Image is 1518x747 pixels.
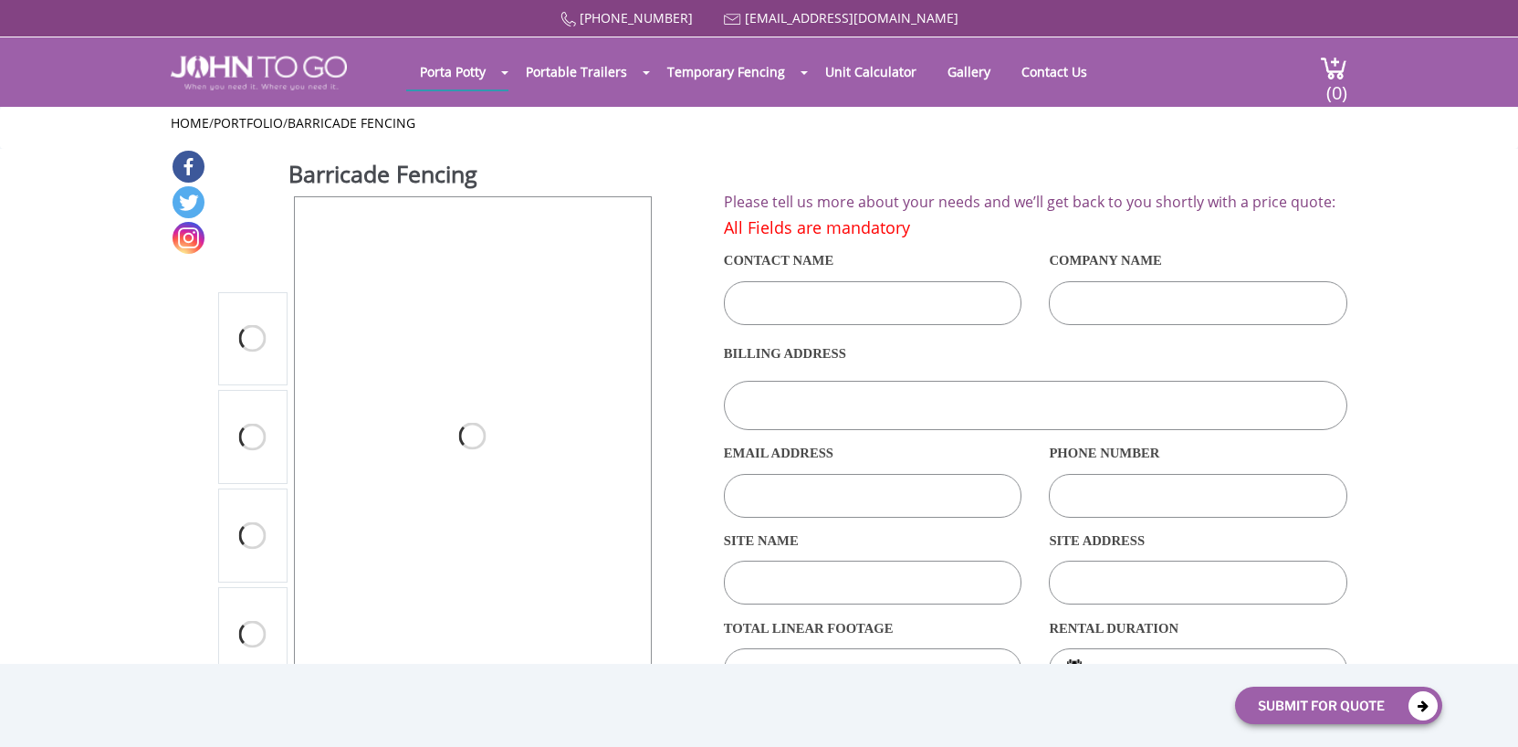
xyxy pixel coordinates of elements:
[1049,246,1347,277] label: Company Name
[1235,687,1442,724] button: Submit For Quote
[173,151,204,183] a: Facebook
[724,613,1022,644] label: Total linear footage
[171,114,209,132] a: Home
[512,54,641,89] a: Portable Trailers
[724,438,1022,469] label: Email Address
[724,14,741,26] img: Mail
[214,114,283,132] a: Portfolio
[724,195,1347,211] h2: Please tell us more about your needs and we’ll get back to you shortly with a price quote:
[1049,613,1347,644] label: rental duration
[1049,438,1347,469] label: Phone Number
[745,9,958,26] a: [EMAIL_ADDRESS][DOMAIN_NAME]
[173,186,204,218] a: Twitter
[171,56,347,90] img: JOHN to go
[560,12,576,27] img: Call
[934,54,1004,89] a: Gallery
[288,158,654,195] h1: Barricade Fencing
[1049,648,1347,692] input: Start date | End date
[406,54,499,89] a: Porta Potty
[171,114,1347,132] ul: / /
[288,114,415,132] a: Barricade Fencing
[724,219,1347,237] h4: All Fields are mandatory
[580,9,693,26] a: [PHONE_NUMBER]
[724,332,1347,376] label: Billing Address
[1320,56,1347,80] img: cart a
[1049,525,1347,556] label: Site Address
[811,54,930,89] a: Unit Calculator
[173,222,204,254] a: Instagram
[654,54,799,89] a: Temporary Fencing
[724,525,1022,556] label: Site Name
[1325,66,1347,105] span: (0)
[724,246,1022,277] label: Contact Name
[1008,54,1101,89] a: Contact Us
